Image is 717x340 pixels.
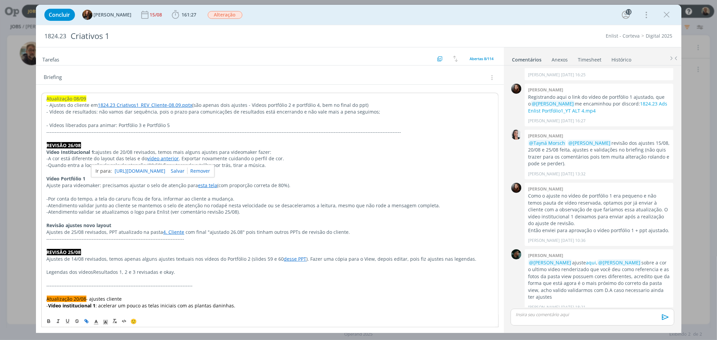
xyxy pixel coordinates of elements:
p: --------------------------------------------------------------------------------------- [47,282,493,289]
span: : acelerar um pouco as telas iniciais com as plantas daninhas. [96,302,236,309]
div: Criativos 1 [68,28,408,44]
a: vídeo anterior [148,155,179,162]
span: 161:27 [182,11,197,18]
p: - Ajustes do cliente em (são apenas dois ajustes - Vídeos portfólio 2 e portfólio 4, bem no final... [47,102,493,109]
a: [URL][DOMAIN_NAME] [115,167,165,175]
p: [PERSON_NAME] [528,171,560,177]
strong: Vídeo Institucional 1: [47,149,96,155]
span: @[PERSON_NAME] [529,259,571,266]
button: 🙂 [129,317,138,325]
p: -Atendimento validar se atualizamos o logo para Enlist (ver comentário revisão 25/08). [47,209,493,215]
button: 161:27 [170,9,198,20]
div: 13 [626,9,632,15]
span: Cor de Fundo [101,317,110,325]
div: dialog [36,5,681,333]
a: Digital 2025 [646,33,673,39]
span: [DATE] 18:21 [561,304,586,310]
p: Registrando aqui o link do vídeo de portfólio 1 ajustado, que o me encaminhou por discord: [528,94,670,114]
p: -------------------------------------------------------------------------------------------------... [47,129,493,135]
b: [PERSON_NAME] [528,186,563,192]
span: ---------------------------------------------------------------------------------- [47,236,185,242]
p: [PERSON_NAME] [528,72,560,78]
a: 1824.23 Criativos1_REV_Cliente-08.09.pptx [98,102,193,108]
strong: REVISÃO 26/08 [47,142,81,148]
p: - Vídeos de resultados: não vamos dar sequência, pois o prazo para comunicações de resultados est... [47,109,493,115]
p: -Por conta do tempo, a tela do caruru ficou de fora, informar ao cliente a mudança. [47,196,493,202]
button: T[PERSON_NAME] [82,10,132,20]
span: [DATE] 10:36 [561,238,586,244]
strong: REVISÃO 25/08 [47,249,81,255]
a: 4. Cliente [163,229,185,235]
a: desse PPT [284,256,307,262]
b: [PERSON_NAME] [528,87,563,93]
img: arrow-down-up.svg [453,56,458,62]
span: [PERSON_NAME] [94,12,132,17]
span: - ajustes cliente [86,296,122,302]
b: [PERSON_NAME] [528,252,563,258]
span: Alteração [208,11,242,19]
span: Cor do Texto [91,317,101,325]
a: Comentários [512,53,542,63]
p: [PERSON_NAME] [528,238,560,244]
p: ajustes de 20/08 revisados, temos mais alguns ajustes para videomaker fazer: [47,149,493,156]
img: T [82,10,92,20]
span: @[PERSON_NAME] [568,140,610,146]
strong: Revisão ajustes novo layout [47,222,112,228]
img: E [511,84,521,94]
b: [PERSON_NAME] [528,133,563,139]
div: 15/08 [150,12,164,17]
a: Timesheet [578,53,602,63]
div: Anexos [552,56,568,63]
p: -Quando entra a locução do selo de atenção (00:59) ficou tocando a trilha por trás, tirar a música. [47,162,493,169]
button: Concluir [44,9,75,21]
span: [DATE] 16:25 [561,72,586,78]
a: Histórico [611,53,632,63]
span: 1824.23 [45,33,67,40]
span: Resultados 1, 2 e 3 revisadas e okay. [93,269,175,275]
p: Como o ajuste no vídeo de portfólio 1 era pequeno e não temos pauta de vídeo reservada, optamos p... [528,193,670,227]
strong: Vídeo Portfólio 1 [47,175,86,182]
span: - [47,302,48,309]
p: -Atendimento validar junto ao cliente se mantemos o selo de atenção no rodapé nesta velocidade ou... [47,202,493,209]
span: [DATE] 13:32 [561,171,586,177]
span: com final "ajustado 26.08" pois tinham outros PPTs de revisão do cliente. [186,229,350,235]
span: @[PERSON_NAME] [532,100,574,107]
img: K [511,249,521,259]
img: E [511,183,521,193]
img: C [511,130,521,140]
p: Então enviei para aprovação o vídeo portfólio 1 + ppt ajustado. [528,227,670,234]
a: Enlist - Corteva [606,33,640,39]
p: revisão dos ajustes 15/08, 20/08 e 25/08 feita, ajustes e validações no briefing (não quis trazer... [528,140,670,167]
span: Atualização 08/09 [47,95,86,102]
p: -A cor está diferente do layout das telas e do . Exportar novamente cuidando o perfil de cor. [47,155,493,162]
strong: Vídeo institucional 1 [48,302,96,309]
span: Tarefas [43,55,59,63]
button: 13 [621,9,631,20]
p: [PERSON_NAME] [528,304,560,310]
a: aqui [586,259,596,266]
span: @[PERSON_NAME] [598,259,640,266]
p: Legendas dos vídeos [47,269,493,275]
span: Abertas 8/114 [470,56,494,61]
p: Ajuste para videomaker: precisamos ajustar o selo de atenção para (com proporção correta de 80%). [47,182,493,189]
span: [DATE] 16:27 [561,118,586,124]
button: Alteração [207,11,243,19]
span: Briefing [44,73,62,82]
span: 🙂 [131,318,137,325]
span: Concluir [49,12,70,17]
span: Ajustes de 25/08 revisados, PPT atualizado na pasta [47,229,163,235]
p: [PERSON_NAME] [528,118,560,124]
a: esta tela [198,182,217,188]
a: 1824.23 Ads Enlist Portfólio1_YT ALT 4.mp4 [528,100,667,114]
p: ajuste , sobre a cor o ultimo video renderizado que você deu como referencia e as fotos da pasta ... [528,259,670,301]
p: - Vídeos liberados para animar: Portfólio 3 e Portfólio 5 [47,122,493,129]
p: Ajustes de 14/08 revisados, temos apenas alguns ajustes textuais nos vídeos do Portfólio 2 (slide... [47,256,493,262]
span: @Tayná Morsch [529,140,565,146]
span: Atualização 20/08 [47,296,86,302]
